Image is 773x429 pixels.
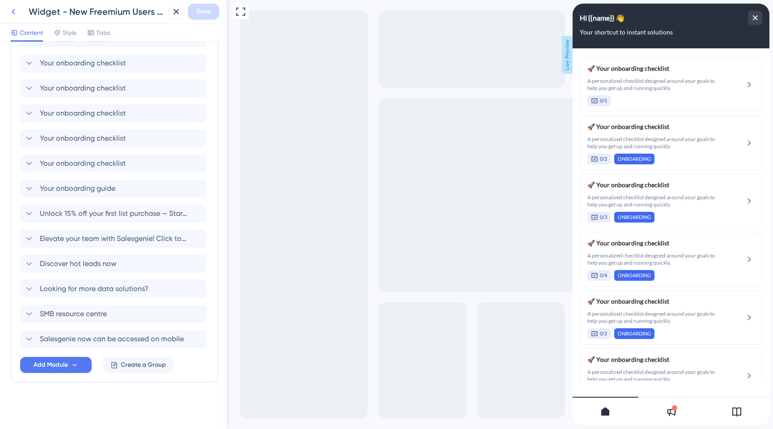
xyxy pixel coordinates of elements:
[63,27,76,38] span: Style
[20,305,209,323] div: SMB resource centre
[27,268,34,275] span: 0/4
[20,154,209,172] div: Your onboarding checklist
[27,210,34,217] span: 0/3
[34,360,68,370] span: Add Module
[40,83,126,94] span: Your onboarding checklist
[40,158,126,169] span: Your onboarding checklist
[40,183,115,194] span: Your onboarding guide
[45,152,78,159] span: ONBOARDING
[45,326,78,334] span: ONBOARDING
[333,36,344,74] span: Live Preview
[15,190,149,205] span: A personalized checklist designed around your goals to help you get up and running quickly.
[102,357,174,373] button: Create a Group
[15,118,149,161] div: Your onboarding checklist
[45,268,78,275] span: ONBOARDING
[15,292,149,303] span: 🚀 Your onboarding checklist
[15,60,149,70] span: 🚀 Your onboarding checklist
[15,292,149,335] div: Your onboarding checklist
[20,54,209,72] div: Your onboarding checklist
[40,258,116,269] span: Discover hot leads now
[20,27,43,38] span: Content
[15,307,149,321] span: A personalized checklist designed around your goals to help you get up and running quickly.
[20,79,209,97] div: Your onboarding checklist
[15,365,149,379] span: A personalized checklist designed around your goals to help you get up and running quickly.
[45,210,78,217] span: ONBOARDING
[40,283,149,294] span: Looking for more data solutions?
[15,176,149,187] span: 🚀 Your onboarding checklist
[40,233,187,244] span: Elevate your team with Salesgenie! Click to know how
[15,118,149,129] span: 🚀 Your onboarding checklist
[27,94,34,101] span: 0/5
[188,4,219,20] button: Save
[20,280,209,298] div: Looking for more data solutions?
[15,351,149,361] span: 🚀 Your onboarding checklist
[196,6,211,17] span: Save
[20,129,209,147] div: Your onboarding checklist
[40,208,187,219] span: Unlock 15% off your first list purchase — Start growing smarter [DATE]!
[27,326,34,334] span: 0/2
[20,230,209,248] div: Elevate your team with Salesgenie! Click to know how
[40,133,126,144] span: Your onboarding checklist
[15,176,149,219] div: Your onboarding checklist
[15,132,149,146] span: A personalized checklist designed around your goals to help you get up and running quickly.
[20,357,92,373] button: Add Module
[15,234,149,277] div: Your onboarding checklist
[121,360,166,370] span: Create a Group
[20,205,209,223] div: Unlock 15% off your first list purchase — Start growing smarter [DATE]!
[60,4,63,11] div: 3
[40,58,126,69] span: Your onboarding checklist
[15,74,149,88] span: A personalized checklist designed around your goals to help you get up and running quickly.
[20,104,209,122] div: Your onboarding checklist
[15,234,149,245] span: 🚀 Your onboarding checklist
[40,334,184,344] span: Salesgenie now can be accessed on mobile
[7,25,100,32] span: Your shortcut to instant solutions
[20,2,55,13] span: Growth Hub
[20,180,209,197] div: Your onboarding guide
[15,249,149,263] span: A personalized checklist designed around your goals to help you get up and running quickly.
[7,8,52,21] span: Hi {{name}} 👋
[20,330,209,348] div: Salesgenie now can be accessed on mobile
[15,60,149,103] div: Your onboarding checklist
[15,351,149,394] div: Your onboarding checklist
[175,7,190,21] div: close resource center
[27,152,34,159] span: 0/2
[40,309,107,319] span: SMB resource centre
[20,255,209,273] div: Discover hot leads now
[96,27,110,38] span: Tabs
[29,5,165,18] div: Widget - New Freemium Users (Post internal Feedback)
[40,108,126,119] span: Your onboarding checklist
